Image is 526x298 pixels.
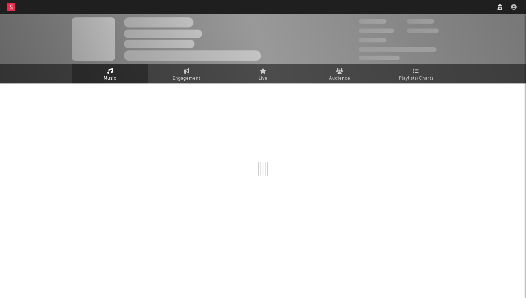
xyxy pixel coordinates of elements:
span: Engagement [173,74,200,83]
span: Playlists/Charts [399,74,433,83]
span: 50,000,000 [359,29,394,33]
span: 300,000 [359,19,386,24]
a: Engagement [148,64,225,83]
a: Playlists/Charts [378,64,454,83]
span: Audience [329,74,350,83]
span: 100,000 [359,38,386,42]
a: Live [225,64,301,83]
span: Live [258,74,268,83]
a: Music [72,64,148,83]
span: 50,000,000 Monthly Listeners [359,47,437,52]
span: 100,000 [407,19,434,24]
span: Jump Score: 85.0 [359,56,400,60]
a: Audience [301,64,378,83]
span: 1,000,000 [407,29,439,33]
span: Music [104,74,117,83]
